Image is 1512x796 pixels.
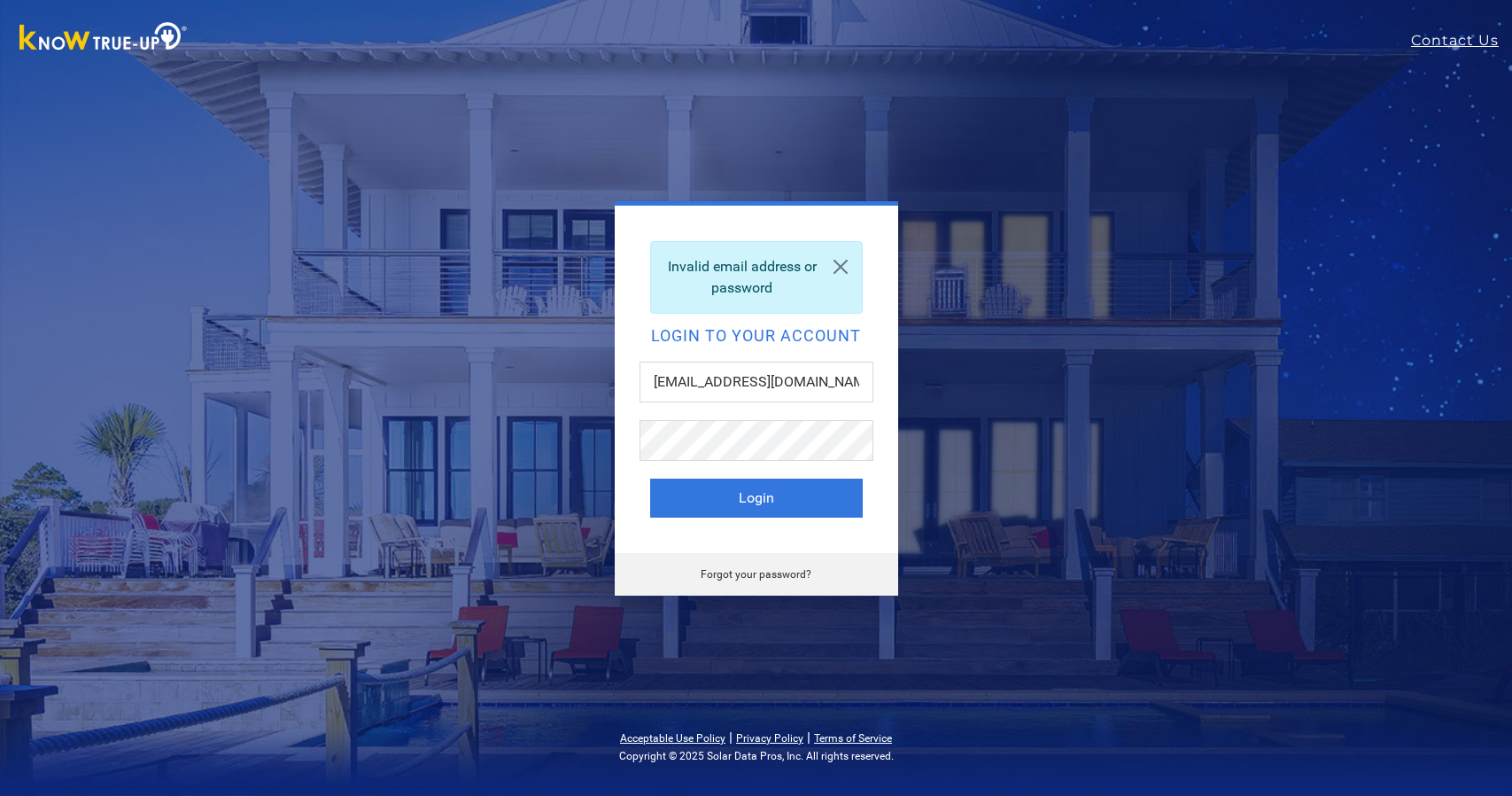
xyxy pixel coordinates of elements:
a: Privacy Policy [736,732,803,745]
input: Email [640,362,873,402]
a: Contact Us [1411,30,1512,51]
a: Close [819,242,862,292]
span: | [807,729,810,745]
div: Invalid email address or password [650,241,863,314]
a: Forgot your password? [701,568,811,581]
a: Terms of Service [814,732,892,745]
a: Acceptable Use Policy [620,732,725,745]
img: Know True-Up [11,19,197,59]
button: Login [650,479,863,518]
h2: Login to your account [650,328,863,344]
span: | [729,729,733,745]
